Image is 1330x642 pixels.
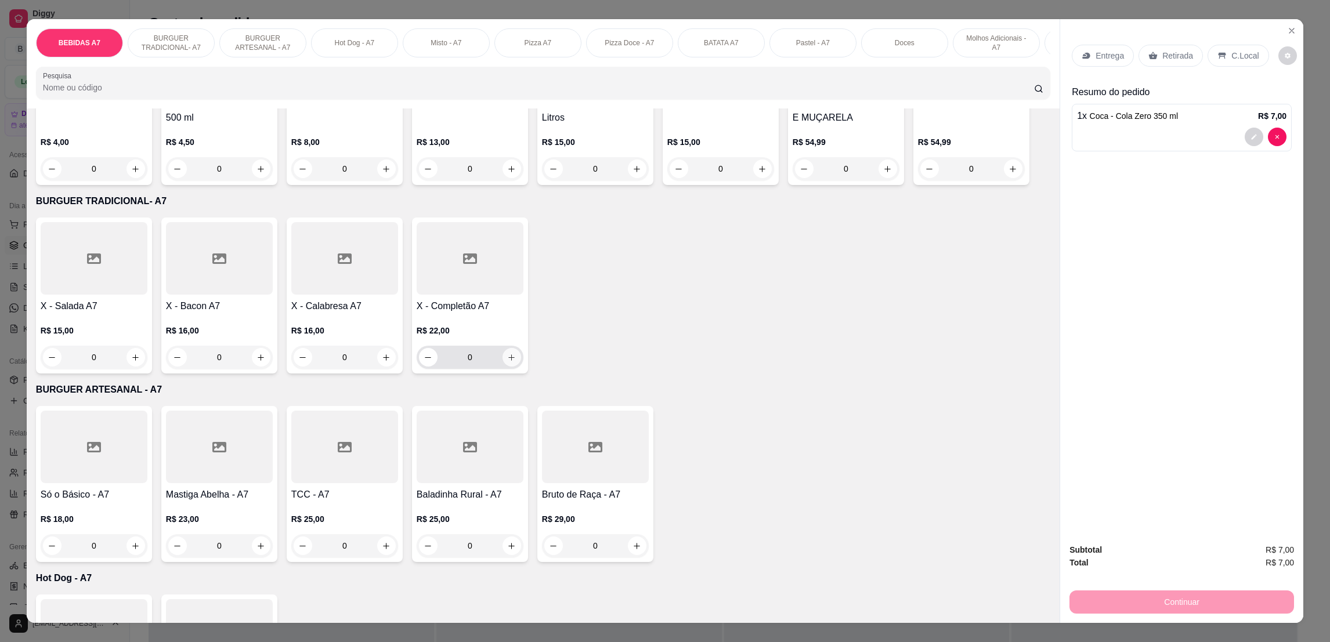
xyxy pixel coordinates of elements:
p: Hot Dog - A7 [334,38,374,48]
button: increase-product-quantity [753,159,772,178]
p: R$ 4,50 [166,136,273,148]
p: Retirada [1162,50,1193,61]
button: decrease-product-quantity [419,159,438,178]
button: increase-product-quantity [127,159,145,178]
button: decrease-product-quantity [1278,46,1297,65]
p: BEBIDAS A7 [59,38,100,48]
button: Close [1282,21,1301,40]
p: Entrega [1096,50,1124,61]
span: R$ 7,00 [1266,556,1294,569]
span: R$ 7,00 [1266,543,1294,556]
h4: Mastiga Abelha - A7 [166,488,273,502]
button: increase-product-quantity [628,159,646,178]
p: Pizza A7 [524,38,551,48]
p: R$ 18,00 [41,513,147,525]
h4: PIZZA G - CALABRESA E MUÇARELA [793,97,899,125]
h4: X - Calabresa A7 [291,299,398,313]
p: R$ 16,00 [291,325,398,336]
h4: X - Salada A7 [41,299,147,313]
p: BATATA A7 [704,38,739,48]
h4: Água com Gás Crystal- 500 ml [166,97,273,125]
p: Molhos Adicionais - A7 [963,34,1030,52]
h4: Bruto de Raça - A7 [542,488,649,502]
p: R$ 23,00 [166,513,273,525]
p: BURGUER ARTESANAL - A7 [229,34,297,52]
button: increase-product-quantity [879,159,897,178]
strong: Total [1069,558,1088,567]
p: R$ 54,99 [918,136,1025,148]
p: R$ 4,00 [41,136,147,148]
h4: X - Completão A7 [417,299,523,313]
p: R$ 13,00 [417,136,523,148]
p: Resumo do pedido [1072,85,1292,99]
span: Coca - Cola Zero 350 ml [1090,111,1179,121]
button: increase-product-quantity [252,159,270,178]
p: R$ 29,00 [542,513,649,525]
button: increase-product-quantity [503,348,521,367]
p: R$ 54,99 [793,136,899,148]
p: BURGUER ARTESANAL - A7 [36,383,1050,397]
button: decrease-product-quantity [544,159,563,178]
p: Pastel - A7 [796,38,830,48]
p: Hot Dog - A7 [36,571,1050,585]
input: Pesquisa [43,82,1034,93]
p: BURGUER TRADICIONAL- A7 [36,194,1050,208]
p: R$ 7,00 [1258,110,1286,122]
p: R$ 25,00 [291,513,398,525]
button: decrease-product-quantity [1268,128,1286,146]
button: decrease-product-quantity [168,159,187,178]
strong: Subtotal [1069,545,1102,554]
p: Misto - A7 [431,38,461,48]
button: increase-product-quantity [1004,159,1022,178]
button: decrease-product-quantity [1245,128,1263,146]
button: decrease-product-quantity [294,159,312,178]
button: decrease-product-quantity [670,159,688,178]
p: R$ 25,00 [417,513,523,525]
p: Doces [895,38,915,48]
button: decrease-product-quantity [920,159,939,178]
button: increase-product-quantity [503,159,521,178]
label: Pesquisa [43,71,75,81]
h4: Baladinha Rural - A7 [417,488,523,502]
button: decrease-product-quantity [795,159,814,178]
p: R$ 15,00 [542,136,649,148]
h4: Só o Básico - A7 [41,488,147,502]
h4: TCC - A7 [291,488,398,502]
p: Pizza Doce - A7 [605,38,654,48]
button: increase-product-quantity [377,159,396,178]
p: R$ 22,00 [417,325,523,336]
p: C.Local [1231,50,1259,61]
button: decrease-product-quantity [43,159,62,178]
p: R$ 15,00 [667,136,774,148]
p: R$ 15,00 [41,325,147,336]
h4: X - Bacon A7 [166,299,273,313]
p: R$ 8,00 [291,136,398,148]
h4: Guaraná Antártica Pet - 2 Litros [542,97,649,125]
p: R$ 16,00 [166,325,273,336]
p: 1 x [1077,109,1178,123]
button: decrease-product-quantity [419,348,438,367]
p: BURGUER TRADICIONAL- A7 [138,34,205,52]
